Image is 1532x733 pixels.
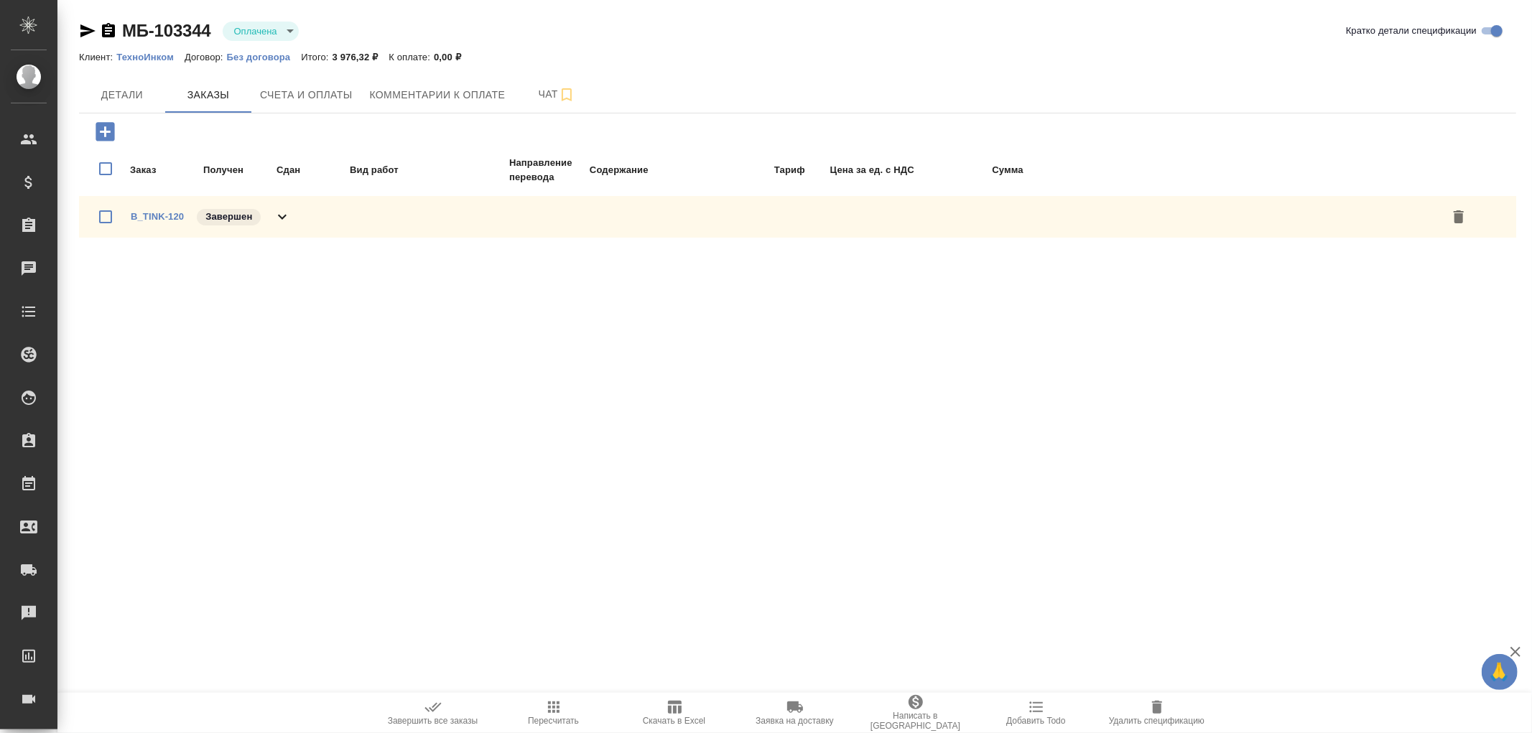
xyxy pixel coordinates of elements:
td: Цена за ед. с НДС [807,155,915,185]
td: Получен [203,155,274,185]
span: Чат [522,85,591,103]
td: Тариф [705,155,806,185]
a: B_TINK-120 [131,211,184,222]
td: Направление перевода [509,155,588,185]
p: Без договора [227,52,302,62]
span: Комментарии к оплате [370,86,506,104]
svg: Подписаться [558,86,575,103]
p: ТехноИнком [116,52,185,62]
p: Договор: [185,52,227,62]
p: Клиент: [79,52,116,62]
button: Добавить заказ [85,117,125,146]
a: ТехноИнком [116,50,185,62]
td: Сдан [276,155,348,185]
span: Заказы [174,86,243,104]
button: Скопировать ссылку [100,22,117,39]
td: Заказ [129,155,201,185]
p: 3 976,32 ₽ [333,52,389,62]
span: 🙏 [1487,657,1512,687]
button: 🙏 [1482,654,1518,690]
a: Без договора [227,50,302,62]
td: Вид работ [349,155,507,185]
p: К оплате: [389,52,434,62]
td: Содержание [589,155,704,185]
span: Детали [88,86,157,104]
div: Оплачена [223,22,299,41]
td: Сумма [916,155,1024,185]
span: Счета и оплаты [260,86,353,104]
button: Оплачена [230,25,282,37]
div: B_TINK-120Завершен [79,196,1516,238]
p: 0,00 ₽ [434,52,472,62]
button: Скопировать ссылку для ЯМессенджера [79,22,96,39]
p: Завершен [205,210,252,224]
a: МБ-103344 [122,21,211,40]
p: Итого: [301,52,332,62]
span: Кратко детали спецификации [1346,24,1477,38]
